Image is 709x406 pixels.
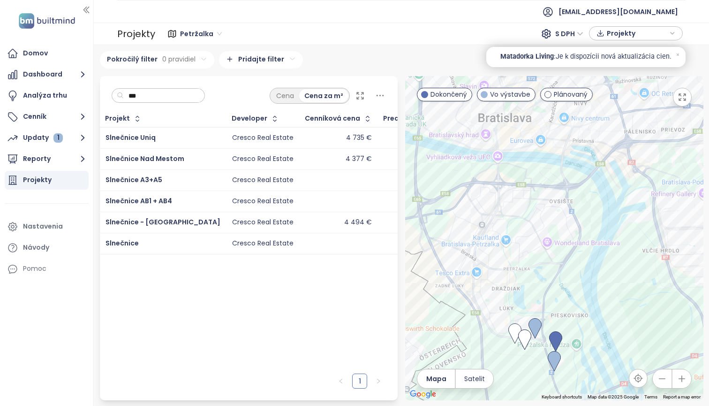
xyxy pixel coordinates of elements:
[542,394,582,400] button: Keyboard shortcuts
[232,239,294,248] div: Cresco Real Estate
[500,52,671,62] a: Matadorka Living:Je k dispozícii nová aktualizácia cien.
[344,218,372,227] div: 4 494 €
[16,11,78,31] img: logo
[106,238,139,248] a: Slnečnice
[333,374,348,389] li: Predchádzajúca strana
[23,221,63,232] div: Nastavenia
[456,369,493,388] button: Satelit
[5,65,89,84] button: Dashboard
[105,115,130,122] div: Projekt
[371,374,386,389] li: Nasledujúca strana
[232,134,294,142] div: Cresco Real Estate
[53,133,63,143] div: 1
[5,86,89,105] a: Analýza trhu
[23,263,46,275] div: Pomoc
[5,44,89,63] a: Domov
[490,89,530,100] span: Vo výstavbe
[426,374,446,384] span: Mapa
[346,134,372,142] div: 4 735 €
[100,51,214,69] div: Pokročilý filter
[23,90,67,101] div: Analýza trhu
[383,115,444,122] span: Predané jednotky
[106,175,162,184] a: Slnečnice A3+A5
[117,24,155,43] div: Projekty
[352,374,367,389] li: 1
[500,52,554,62] span: Matadorka Living
[106,133,156,142] a: Slnečnice Uniq
[219,51,303,69] div: Pridajte filter
[333,374,348,389] button: left
[5,150,89,169] button: Reporty
[407,388,438,400] img: Google
[558,0,678,23] span: [EMAIL_ADDRESS][DOMAIN_NAME]
[594,26,678,40] div: button
[23,242,49,253] div: Návody
[106,154,184,163] a: Slnečnice Nad Mestom
[232,218,294,227] div: Cresco Real Estate
[232,176,294,184] div: Cresco Real Estate
[663,394,701,399] a: Report a map error
[106,217,220,227] a: Slnečnice - [GEOGRAPHIC_DATA]
[555,27,583,41] span: S DPH
[23,174,52,186] div: Projekty
[23,47,48,59] div: Domov
[464,374,485,384] span: Satelit
[5,171,89,190] a: Projekty
[5,238,89,257] a: Návody
[23,132,63,144] div: Updaty
[353,374,367,388] a: 1
[371,374,386,389] button: right
[232,197,294,206] div: Cresco Real Estate
[346,155,372,163] div: 4 377 €
[554,89,588,100] span: Plánovaný
[180,27,222,41] span: Petržalka
[232,155,294,163] div: Cresco Real Estate
[232,115,267,122] div: Developer
[407,388,438,400] a: Open this area in Google Maps (opens a new window)
[5,129,89,147] button: Updaty 1
[338,378,344,384] span: left
[376,378,381,384] span: right
[607,26,667,40] span: Projekty
[305,115,360,122] div: Cenníková cena
[554,52,671,62] p: : Je k dispozícii nová aktualizácia cien.
[5,260,89,278] div: Pomoc
[162,54,196,64] span: 0 pravidiel
[106,196,172,206] a: Slnečnice AB1 + AB4
[271,89,299,102] div: Cena
[588,394,639,399] span: Map data ©2025 Google
[5,217,89,236] a: Nastavenia
[430,89,467,100] span: Dokončený
[299,89,348,102] div: Cena za m²
[5,107,89,126] button: Cenník
[417,369,455,388] button: Mapa
[644,394,657,399] a: Terms (opens in new tab)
